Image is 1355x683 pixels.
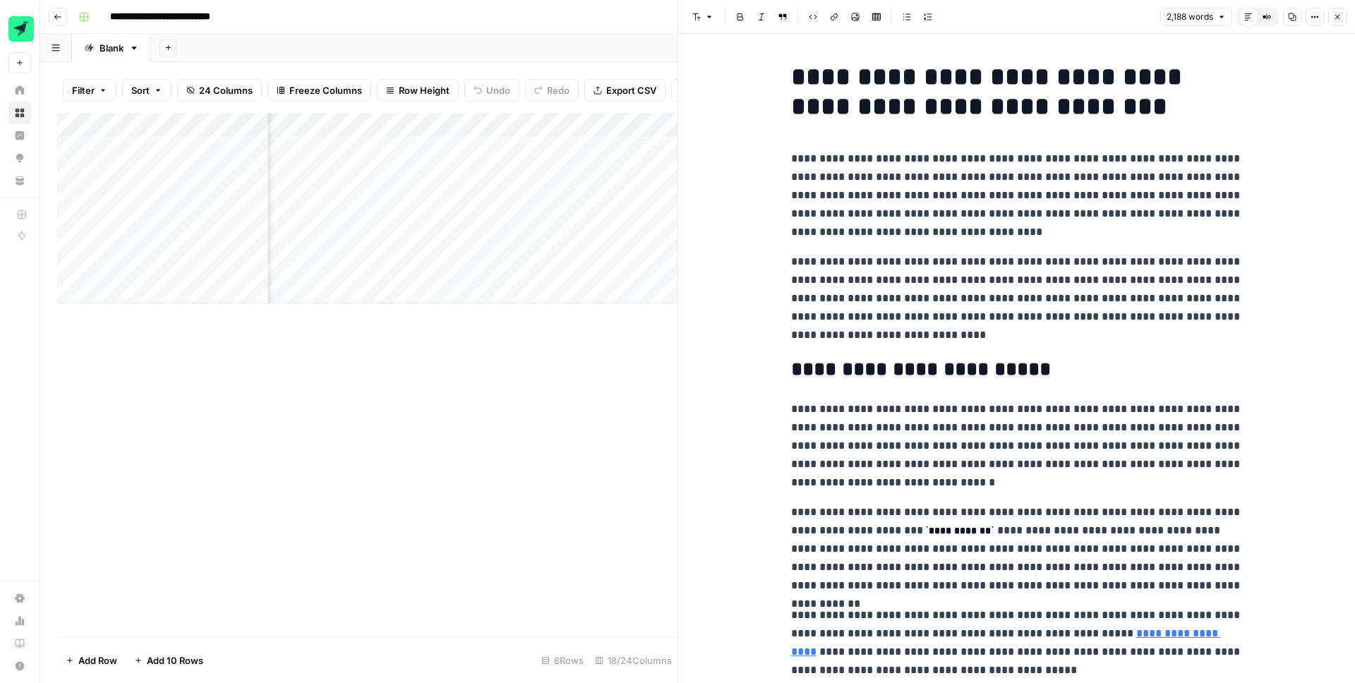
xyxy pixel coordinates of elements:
a: Browse [8,102,31,124]
span: Add 10 Rows [147,653,203,667]
span: Row Height [399,83,450,97]
button: Sort [122,79,171,102]
button: Add 10 Rows [126,649,212,672]
span: Add Row [78,653,117,667]
button: Row Height [377,79,459,102]
button: Redo [525,79,579,102]
span: 2,188 words [1167,11,1213,23]
div: Blank [100,41,124,55]
button: 2,188 words [1160,8,1232,26]
button: Help + Support [8,655,31,677]
span: Freeze Columns [289,83,362,97]
div: 18/24 Columns [589,649,677,672]
a: Home [8,79,31,102]
span: Undo [486,83,510,97]
span: Sort [131,83,150,97]
button: Export CSV [584,79,666,102]
button: Freeze Columns [267,79,371,102]
a: Insights [8,124,31,147]
span: Export CSV [606,83,656,97]
button: Add Row [57,649,126,672]
a: Blank [72,34,151,62]
a: Usage [8,610,31,632]
button: Undo [464,79,519,102]
button: 24 Columns [177,79,262,102]
div: 6 Rows [536,649,589,672]
a: Your Data [8,169,31,192]
a: Opportunities [8,147,31,169]
span: Redo [547,83,570,97]
span: Filter [72,83,95,97]
img: Tinybird Logo [8,16,34,42]
span: 24 Columns [199,83,253,97]
button: Workspace: Tinybird [8,11,31,47]
a: Settings [8,587,31,610]
a: Learning Hub [8,632,31,655]
button: Filter [63,79,116,102]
